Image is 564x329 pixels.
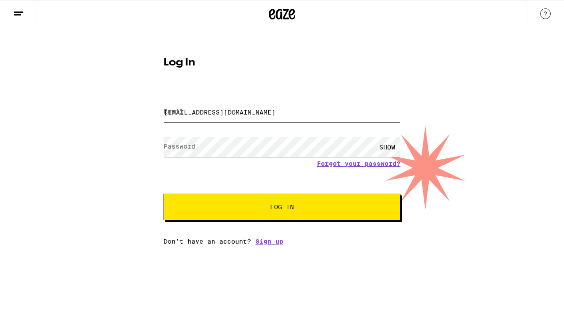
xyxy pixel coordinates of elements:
span: Log In [270,204,294,210]
label: Email [164,108,183,115]
a: Forgot your password? [317,160,400,167]
button: Log In [164,194,400,220]
input: Email [164,102,400,122]
span: Hi. Need any help? [5,6,64,13]
div: SHOW [374,137,400,157]
label: Password [164,143,195,150]
h1: Log In [164,57,400,68]
div: Don't have an account? [164,238,400,245]
a: Sign up [255,238,283,245]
